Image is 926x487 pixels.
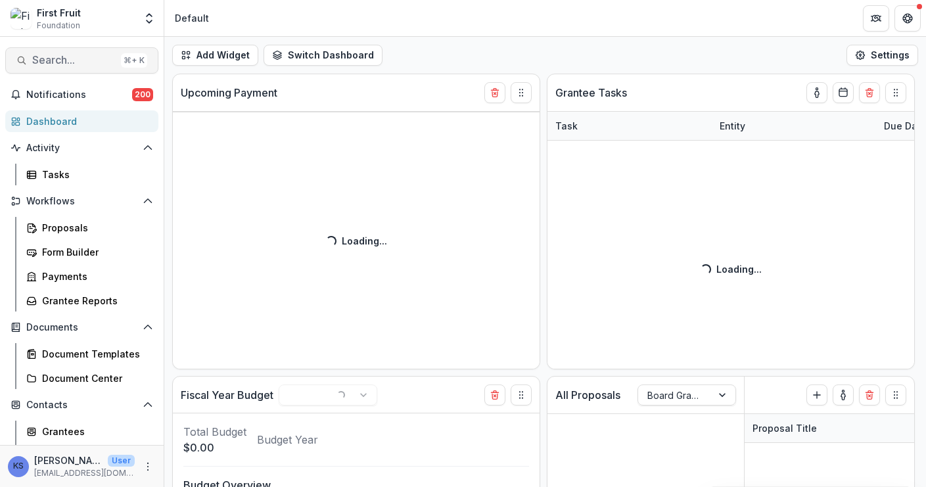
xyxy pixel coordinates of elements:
[894,5,921,32] button: Get Help
[42,425,148,438] div: Grantees
[555,85,627,101] p: Grantee Tasks
[140,5,158,32] button: Open entity switcher
[21,266,158,287] a: Payments
[37,6,81,20] div: First Fruit
[26,143,137,154] span: Activity
[140,459,156,475] button: More
[26,400,137,411] span: Contacts
[132,88,153,101] span: 200
[26,89,132,101] span: Notifications
[859,82,880,103] button: Delete card
[21,421,158,442] a: Grantees
[5,137,158,158] button: Open Activity
[21,343,158,365] a: Document Templates
[26,322,137,333] span: Documents
[42,221,148,235] div: Proposals
[21,217,158,239] a: Proposals
[885,82,906,103] button: Drag
[833,384,854,406] button: toggle-assigned-to-me
[21,290,158,312] a: Grantee Reports
[21,164,158,185] a: Tasks
[511,384,532,406] button: Drag
[846,45,918,66] button: Settings
[42,245,148,259] div: Form Builder
[42,269,148,283] div: Payments
[5,394,158,415] button: Open Contacts
[833,82,854,103] button: Calendar
[183,424,246,440] p: Total Budget
[863,5,889,32] button: Partners
[5,47,158,74] button: Search...
[170,9,214,28] nav: breadcrumb
[34,453,103,467] p: [PERSON_NAME]
[11,8,32,29] img: First Fruit
[555,387,620,403] p: All Proposals
[32,54,116,66] span: Search...
[42,294,148,308] div: Grantee Reports
[806,384,827,406] button: Create Proposal
[13,462,24,471] div: Kelsie Salarda
[885,384,906,406] button: Drag
[26,196,137,207] span: Workflows
[21,241,158,263] a: Form Builder
[181,387,273,403] p: Fiscal Year Budget
[42,168,148,181] div: Tasks
[175,11,209,25] div: Default
[26,114,148,128] div: Dashboard
[181,85,277,101] p: Upcoming Payment
[5,317,158,338] button: Open Documents
[183,440,246,455] p: $0.00
[121,53,147,68] div: ⌘ + K
[42,347,148,361] div: Document Templates
[37,20,80,32] span: Foundation
[859,384,880,406] button: Delete card
[806,82,827,103] button: toggle-assigned-to-me
[484,82,505,103] button: Delete card
[172,45,258,66] button: Add Widget
[5,191,158,212] button: Open Workflows
[34,467,135,479] p: [EMAIL_ADDRESS][DOMAIN_NAME]
[257,432,318,448] p: Budget Year
[5,84,158,105] button: Notifications200
[42,371,148,385] div: Document Center
[264,45,382,66] button: Switch Dashboard
[5,110,158,132] a: Dashboard
[108,455,135,467] p: User
[511,82,532,103] button: Drag
[21,367,158,389] a: Document Center
[484,384,505,406] button: Delete card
